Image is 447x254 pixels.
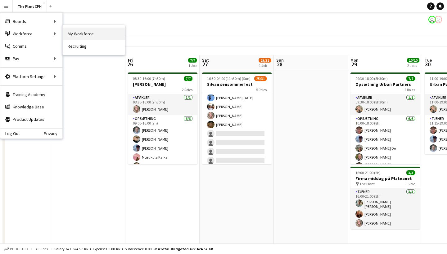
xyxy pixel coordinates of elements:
[63,40,125,52] a: Recruiting
[54,247,213,251] div: Salary 677 624.57 KR + Expenses 0.00 KR + Subsistence 0.00 KR =
[188,63,196,68] div: 1 Job
[201,61,209,68] span: 27
[359,182,375,186] span: The Plant
[127,61,133,68] span: 26
[128,81,197,87] h3: [PERSON_NAME]
[63,28,125,40] a: My Workforce
[350,188,420,229] app-card-role: Tjener3/316:00-21:00 (5h)[PERSON_NAME] [PERSON_NAME][PERSON_NAME][PERSON_NAME]
[350,57,359,63] span: Mon
[0,40,62,52] a: Comms
[275,61,284,68] span: 28
[0,70,62,83] div: Platform Settings
[435,16,442,23] app-user-avatar: Magnus Pedersen
[0,52,62,65] div: Pay
[350,176,420,181] h3: Firma middag på Plateauet
[13,0,47,12] button: The Plant CPH
[0,131,20,136] a: Log Out
[407,63,419,68] div: 2 Jobs
[254,76,267,81] span: 25/31
[128,115,197,181] app-card-role: Opsætning6/609:00-16:00 (7h)[PERSON_NAME][PERSON_NAME][PERSON_NAME]Musukula Kaikai[PERSON_NAME]
[428,16,436,23] app-user-avatar: Peter Poulsen
[406,76,415,81] span: 7/7
[424,61,432,68] span: 30
[0,28,62,40] div: Workforce
[0,101,62,113] a: Knowledge Base
[407,58,419,63] span: 10/10
[259,63,271,68] div: 1 Job
[355,76,388,81] span: 09:30-18:00 (8h30m)
[256,87,267,92] span: 5 Roles
[406,170,415,175] span: 3/3
[202,81,272,87] h3: Silvan sensommerfest
[276,57,284,63] span: Sun
[350,167,420,229] app-job-card: 16:00-21:00 (5h)3/3Firma middag på Plateauet The Plant1 RoleTjener3/316:00-21:00 (5h)[PERSON_NAME...
[350,81,420,87] h3: Opsætning Urban Partners
[133,76,165,81] span: 08:30-16:00 (7h30m)
[404,87,415,92] span: 2 Roles
[182,87,192,92] span: 2 Roles
[350,72,420,164] app-job-card: 09:30-18:00 (8h30m)7/7Opsætning Urban Partners2 RolesAfvikler1/109:30-18:00 (8h30m)[PERSON_NAME]O...
[0,88,62,101] a: Training Academy
[259,58,271,63] span: 25/31
[10,247,28,251] span: Budgeted
[188,58,197,63] span: 7/7
[128,57,133,63] span: Fri
[160,247,213,251] span: Total Budgeted 677 624.57 KR
[406,182,415,186] span: 1 Role
[350,94,420,115] app-card-role: Afvikler1/109:30-18:00 (8h30m)[PERSON_NAME]
[350,115,420,183] app-card-role: Opsætning6/610:00-18:00 (8h)[PERSON_NAME][PERSON_NAME][PERSON_NAME] Do[PERSON_NAME][PERSON_NAME] ...
[355,170,381,175] span: 16:00-21:00 (5h)
[0,15,62,28] div: Boards
[34,247,49,251] span: All jobs
[207,76,251,81] span: 16:30-04:00 (11h30m) (Sun)
[202,72,272,164] app-job-card: 16:30-04:00 (11h30m) (Sun)25/31Silvan sensommerfest5 Roles[PERSON_NAME] [PERSON_NAME][PERSON_NAME...
[128,72,197,164] app-job-card: 08:30-16:00 (7h30m)7/7[PERSON_NAME]2 RolesAfvikler1/108:30-16:00 (7h30m)[PERSON_NAME]Opsætning6/6...
[0,113,62,125] a: Product Updates
[202,57,209,63] span: Sat
[44,131,62,136] a: Privacy
[350,61,359,68] span: 29
[184,76,192,81] span: 7/7
[128,94,197,115] app-card-role: Afvikler1/108:30-16:00 (7h30m)[PERSON_NAME]
[3,246,29,252] button: Budgeted
[425,57,432,63] span: Tue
